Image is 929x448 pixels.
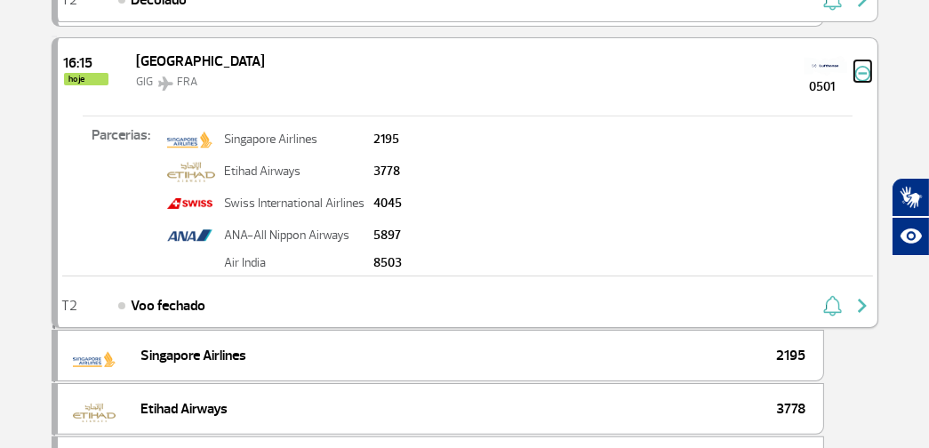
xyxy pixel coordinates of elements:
span: Etihad Airways [140,398,228,420]
img: Lufthansa [805,51,847,79]
span: hoje [64,73,108,85]
p: Singapore Airlines [224,133,364,146]
p: Swiss International Airlines [224,197,364,210]
span: [GEOGRAPHIC_DATA] [137,52,266,70]
span: Voo fechado [132,295,206,316]
p: 8503 [373,257,402,269]
p: ANA-All Nippon Airways [224,229,364,242]
p: Etihad Airways [224,165,364,178]
p: 3778 [373,165,402,178]
p: Air India [224,257,364,269]
span: 0501 [790,77,854,96]
img: seta-direita-painel-voo.svg [852,295,873,316]
img: swiss.png [167,188,212,219]
span: GIG [137,75,154,89]
button: Abrir recursos assistivos. [892,217,929,256]
span: 2025-09-27 16:15:00 [64,56,108,70]
span: T2 [62,300,78,312]
span: FRA [178,75,198,89]
img: etihad_airways.png [167,156,215,187]
p: 4045 [373,197,402,210]
img: sino-painel-voo.svg [823,295,842,316]
p: 2195 [373,133,402,146]
span: 2195 [776,345,805,366]
img: singapore-airlines.png [167,124,212,155]
span: Singapore Airlines [140,345,246,366]
div: Plugin de acessibilidade da Hand Talk. [892,178,929,256]
button: Abrir tradutor de língua de sinais. [892,178,929,217]
img: ana.png [167,220,212,251]
p: 5897 [373,229,402,242]
span: 3778 [776,398,805,420]
p: Parcerias: [58,124,163,261]
img: menos-info-painel-voo.svg [854,66,871,82]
